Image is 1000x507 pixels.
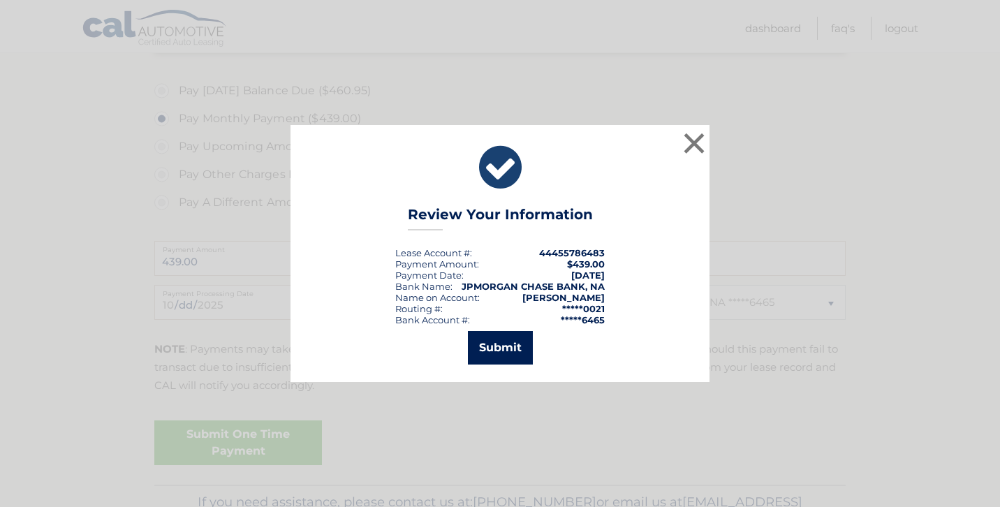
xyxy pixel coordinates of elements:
div: Routing #: [395,303,443,314]
div: : [395,270,464,281]
span: Payment Date [395,270,462,281]
div: Name on Account: [395,292,480,303]
button: × [680,129,708,157]
span: $439.00 [567,258,605,270]
span: [DATE] [571,270,605,281]
h3: Review Your Information [408,206,593,230]
div: Bank Account #: [395,314,470,325]
strong: JPMORGAN CHASE BANK, NA [462,281,605,292]
button: Submit [468,331,533,365]
div: Payment Amount: [395,258,479,270]
div: Bank Name: [395,281,453,292]
strong: [PERSON_NAME] [522,292,605,303]
strong: 44455786483 [539,247,605,258]
div: Lease Account #: [395,247,472,258]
